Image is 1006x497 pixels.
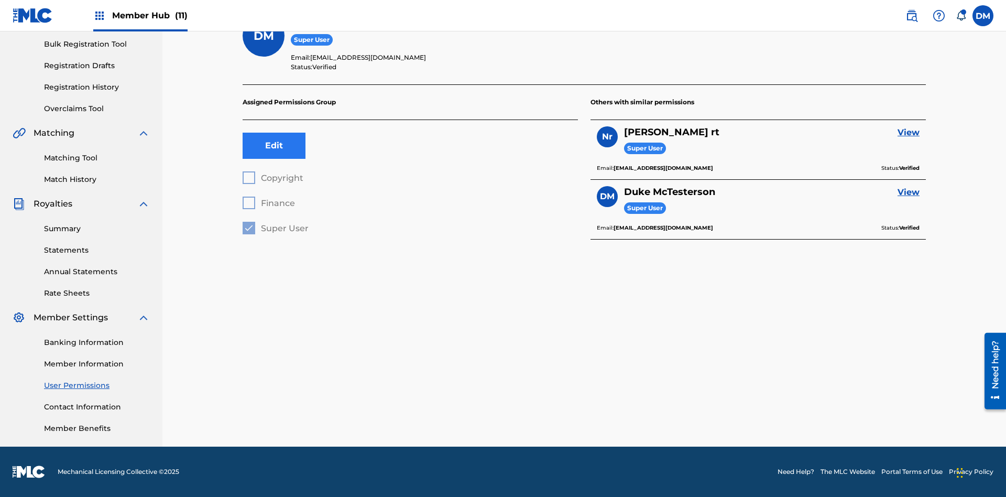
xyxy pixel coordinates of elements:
a: View [898,126,920,139]
a: Bulk Registration Tool [44,39,150,50]
span: DM [600,190,615,203]
span: Matching [34,127,74,139]
a: Statements [44,245,150,256]
p: Assigned Permissions Group [243,85,578,120]
img: Top Rightsholders [93,9,106,22]
button: Edit [243,133,305,159]
a: The MLC Website [821,467,875,477]
a: Banking Information [44,337,150,348]
a: Portal Terms of Use [881,467,943,477]
a: Member Information [44,359,150,370]
span: Verified [312,63,336,71]
div: Drag [957,457,963,489]
p: Status: [291,62,926,72]
img: Royalties [13,198,25,210]
span: DM [254,29,274,43]
a: Summary [44,223,150,234]
img: expand [137,198,150,210]
a: Privacy Policy [949,467,993,477]
p: Others with similar permissions [591,85,926,120]
p: Email: [597,164,713,173]
b: Verified [899,165,920,171]
img: search [905,9,918,22]
p: Status: [881,164,920,173]
img: MLC Logo [13,8,53,23]
a: Matching Tool [44,153,150,164]
img: expand [137,311,150,324]
span: [EMAIL_ADDRESS][DOMAIN_NAME] [310,53,426,61]
img: Member Settings [13,311,25,324]
div: User Menu [972,5,993,26]
iframe: Resource Center [977,329,1006,415]
span: Royalties [34,198,72,210]
span: (11) [175,10,188,20]
a: Member Benefits [44,423,150,434]
b: Verified [899,224,920,231]
a: Need Help? [778,467,814,477]
span: Mechanical Licensing Collective © 2025 [58,467,179,477]
h5: Duke McTesterson [624,186,715,198]
iframe: Chat Widget [954,447,1006,497]
a: Annual Statements [44,266,150,277]
a: Rate Sheets [44,288,150,299]
a: Registration History [44,82,150,93]
span: Super User [624,202,666,214]
a: Public Search [901,5,922,26]
p: Email: [291,53,926,62]
div: Notifications [956,10,966,21]
span: Member Hub [112,9,188,21]
b: [EMAIL_ADDRESS][DOMAIN_NAME] [614,165,713,171]
p: Status: [881,223,920,233]
a: Match History [44,174,150,185]
a: Registration Drafts [44,60,150,71]
a: View [898,186,920,199]
a: Overclaims Tool [44,103,150,114]
b: [EMAIL_ADDRESS][DOMAIN_NAME] [614,224,713,231]
span: Nr [602,131,613,143]
div: Help [928,5,949,26]
span: Super User [624,143,666,155]
a: Contact Information [44,402,150,413]
span: Member Settings [34,311,108,324]
img: expand [137,127,150,139]
span: Super User [291,34,333,46]
img: Matching [13,127,26,139]
p: Email: [597,223,713,233]
img: help [933,9,945,22]
h5: Nicole rt [624,126,719,138]
a: User Permissions [44,380,150,391]
img: logo [13,466,45,478]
